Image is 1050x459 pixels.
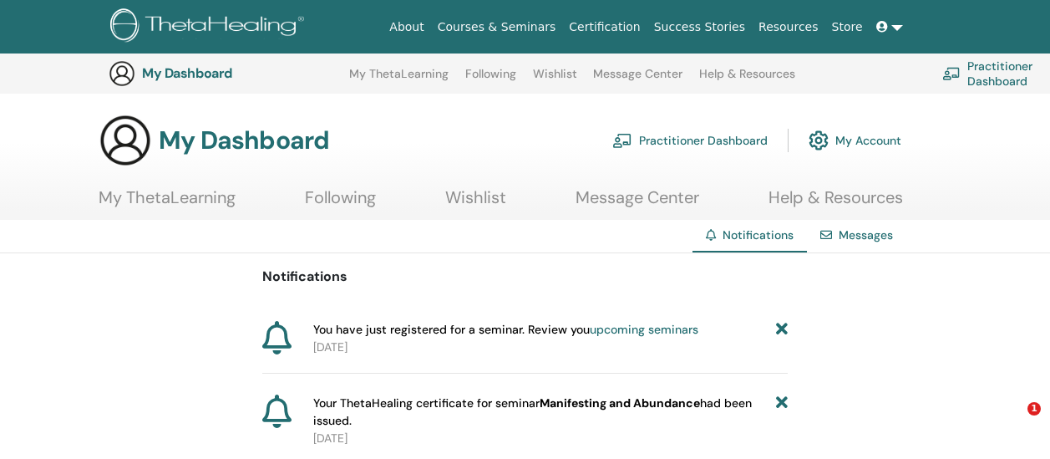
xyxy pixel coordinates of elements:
iframe: Intercom live chat [993,402,1033,442]
span: Notifications [723,227,794,242]
img: chalkboard-teacher.svg [612,133,632,148]
a: Following [305,187,376,220]
a: My Account [809,122,901,159]
a: Store [825,12,870,43]
img: generic-user-icon.jpg [109,60,135,87]
p: Notifications [262,267,788,287]
a: Certification [562,12,647,43]
a: My ThetaLearning [99,187,236,220]
b: Manifesting and Abundance [540,395,700,411]
a: Success Stories [647,12,752,43]
a: Resources [752,12,825,43]
a: Help & Resources [699,67,795,94]
a: About [383,12,430,43]
a: Practitioner Dashboard [612,122,768,159]
a: Wishlist [533,67,577,94]
span: Your ThetaHealing certificate for seminar had been issued. [313,395,776,430]
img: generic-user-icon.jpg [99,114,152,167]
a: Following [465,67,516,94]
span: 1 [1027,402,1041,416]
a: upcoming seminars [590,322,698,337]
p: [DATE] [313,430,788,447]
a: Message Center [576,187,699,220]
h3: My Dashboard [142,65,309,81]
a: Messages [839,227,893,242]
img: logo.png [110,8,310,46]
a: Wishlist [445,187,506,220]
a: Help & Resources [768,187,903,220]
a: Message Center [593,67,682,94]
img: cog.svg [809,126,829,155]
span: You have just registered for a seminar. Review you [313,321,698,339]
h3: My Dashboard [159,125,329,156]
p: [DATE] [313,339,788,356]
img: chalkboard-teacher.svg [942,67,961,80]
a: Courses & Seminars [431,12,563,43]
a: My ThetaLearning [349,67,449,94]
